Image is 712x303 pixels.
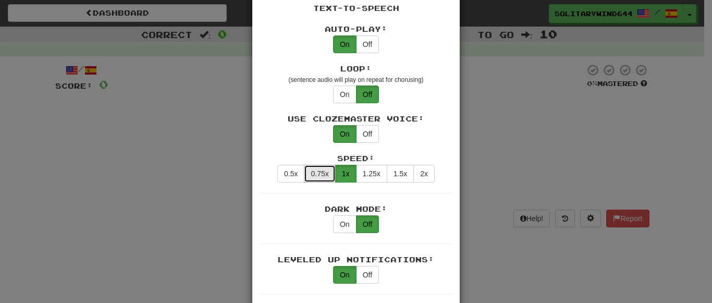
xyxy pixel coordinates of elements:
[333,86,379,103] div: Text-to-speech looping
[333,125,357,143] button: On
[356,266,379,284] button: Off
[260,254,452,265] div: Leveled Up Notifications:
[333,215,357,233] button: On
[333,125,379,143] div: Use Clozemaster text-to-speech
[260,153,452,164] div: Speed:
[333,35,379,53] div: Text-to-speech auto-play
[356,125,379,143] button: Off
[356,165,387,183] button: 1.25x
[260,204,452,214] div: Dark Mode:
[277,165,435,183] div: Text-to-speech speed
[260,24,452,34] div: Auto-Play:
[277,165,304,183] button: 0.5x
[413,165,435,183] button: 2x
[260,114,452,124] div: Use Clozemaster Voice:
[333,86,357,103] button: On
[260,3,452,14] div: Text-to-Speech
[260,64,452,74] div: Loop:
[288,76,423,83] small: (sentence audio will play on repeat for chorusing)
[356,35,379,53] button: Off
[304,165,335,183] button: 0.75x
[333,266,357,284] button: On
[387,165,414,183] button: 1.5x
[335,165,357,183] button: 1x
[356,86,379,103] button: Off
[356,215,379,233] button: Off
[333,35,357,53] button: On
